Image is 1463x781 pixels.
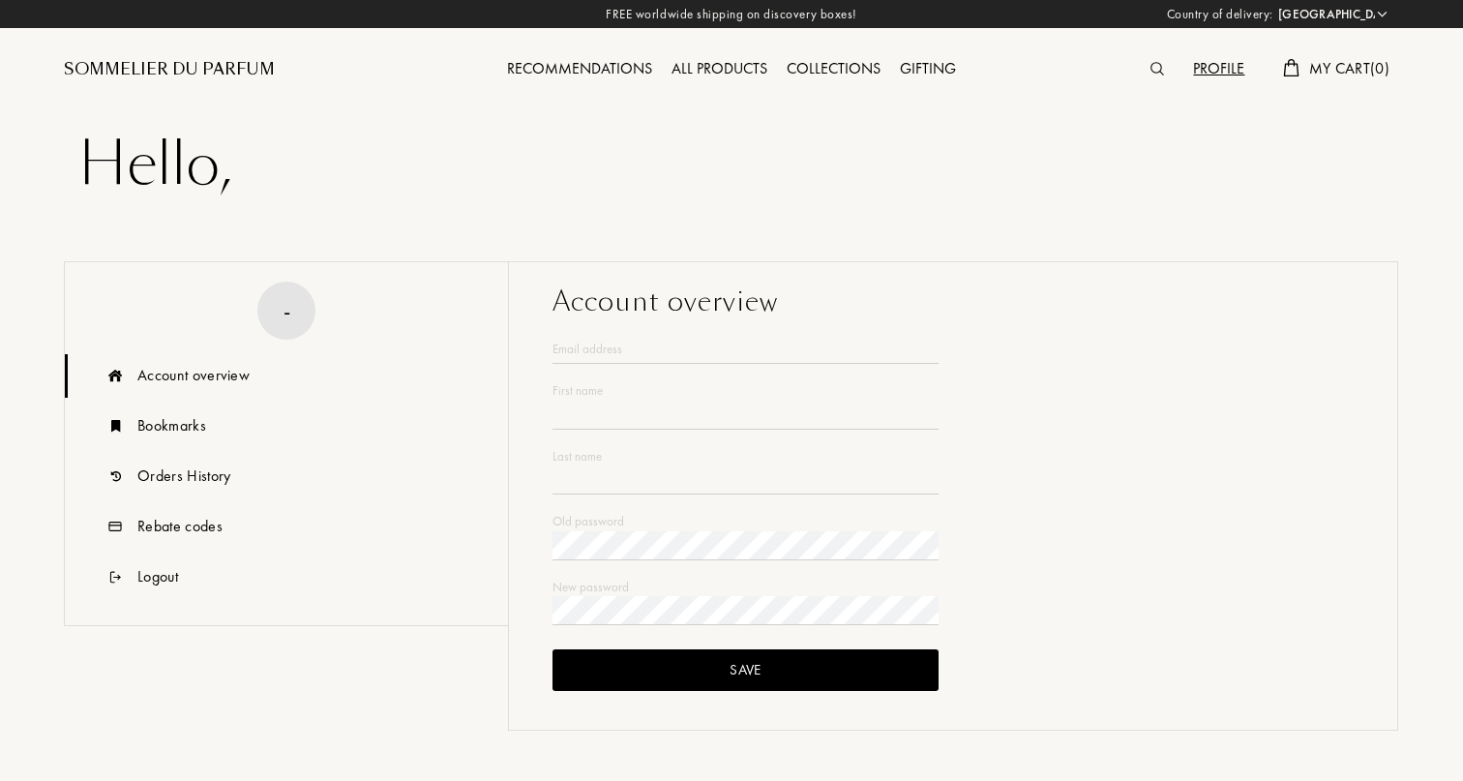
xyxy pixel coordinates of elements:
a: All products [662,58,777,78]
a: Sommelier du Parfum [64,58,275,81]
img: icn_code.svg [104,505,128,549]
div: Hello , [78,126,1385,203]
img: icn_overview.svg [104,354,128,398]
div: Profile [1183,57,1254,82]
div: Rebate codes [137,515,223,538]
a: Gifting [890,58,966,78]
div: Bookmarks [137,414,206,437]
img: cart.svg [1283,59,1299,76]
div: Collections [777,57,890,82]
div: Logout [137,565,178,588]
span: My Cart ( 0 ) [1309,58,1389,78]
div: Last name [552,447,939,466]
img: icn_book.svg [104,405,128,448]
div: All products [662,57,777,82]
span: Country of delivery: [1167,5,1273,24]
a: Profile [1183,58,1254,78]
div: Recommendations [497,57,662,82]
img: icn_history.svg [104,455,128,498]
div: Save [552,649,939,691]
div: Account overview [137,364,250,387]
div: Account overview [552,282,1354,322]
div: - [284,294,290,328]
a: Recommendations [497,58,662,78]
div: New password [552,578,939,597]
div: Old password [552,512,939,531]
div: Gifting [890,57,966,82]
a: Collections [777,58,890,78]
div: First name [552,381,939,401]
div: Orders History [137,465,230,488]
img: icn_logout.svg [104,556,128,599]
div: Email address [552,340,939,359]
img: search_icn.svg [1150,62,1164,75]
